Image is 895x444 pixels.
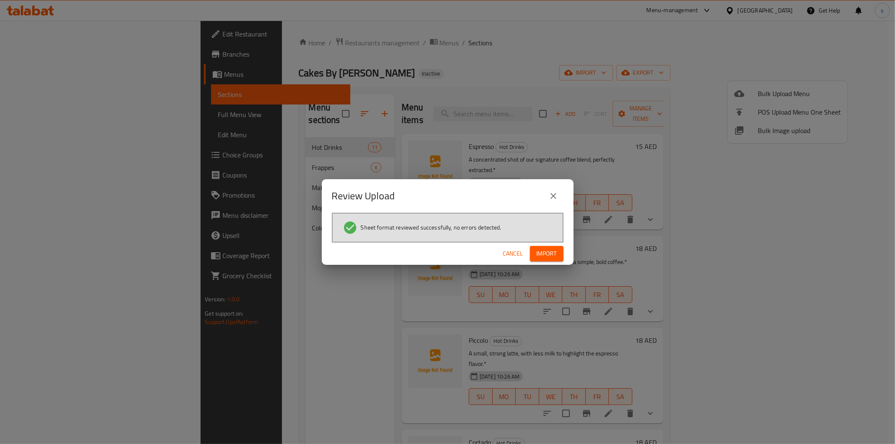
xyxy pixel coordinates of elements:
span: Cancel [503,248,523,259]
span: Import [537,248,557,259]
button: Import [530,246,564,261]
button: close [543,186,564,206]
button: Cancel [500,246,527,261]
h2: Review Upload [332,189,395,203]
span: Sheet format reviewed successfully, no errors detected. [361,223,501,232]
